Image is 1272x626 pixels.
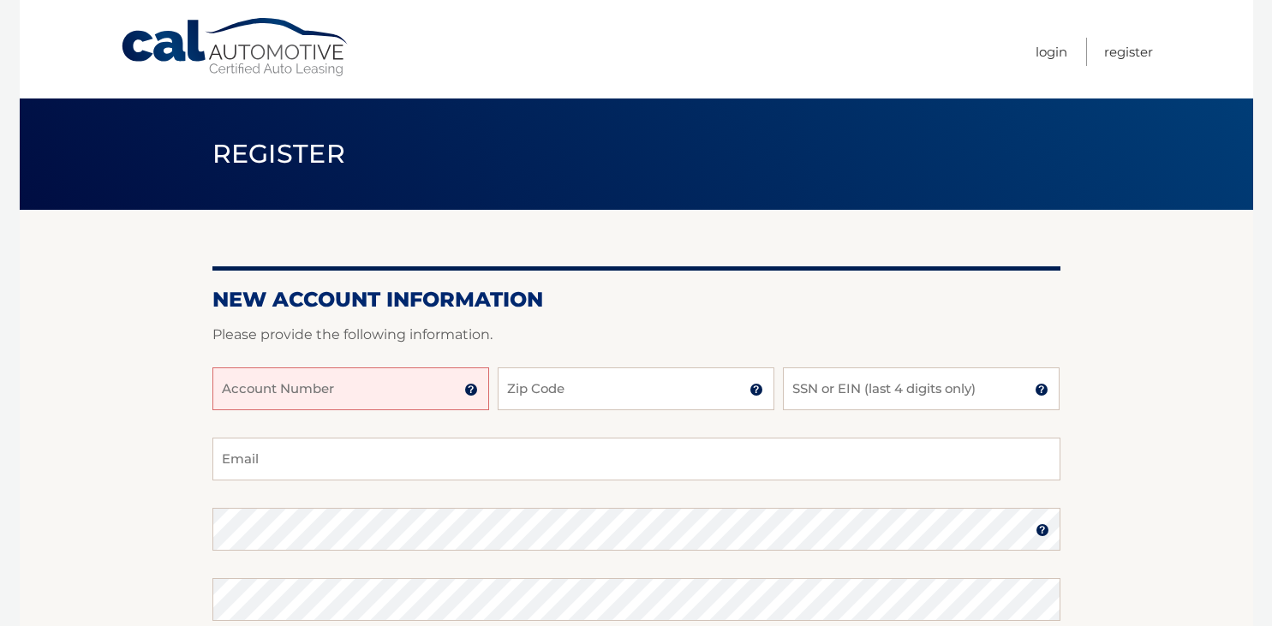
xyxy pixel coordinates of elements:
[212,367,489,410] input: Account Number
[1104,38,1153,66] a: Register
[1036,38,1067,66] a: Login
[464,383,478,396] img: tooltip.svg
[212,323,1060,347] p: Please provide the following information.
[120,17,351,78] a: Cal Automotive
[749,383,763,396] img: tooltip.svg
[783,367,1060,410] input: SSN or EIN (last 4 digits only)
[212,287,1060,313] h2: New Account Information
[1035,383,1048,396] img: tooltip.svg
[1036,523,1049,537] img: tooltip.svg
[498,367,774,410] input: Zip Code
[212,438,1060,480] input: Email
[212,138,346,170] span: Register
